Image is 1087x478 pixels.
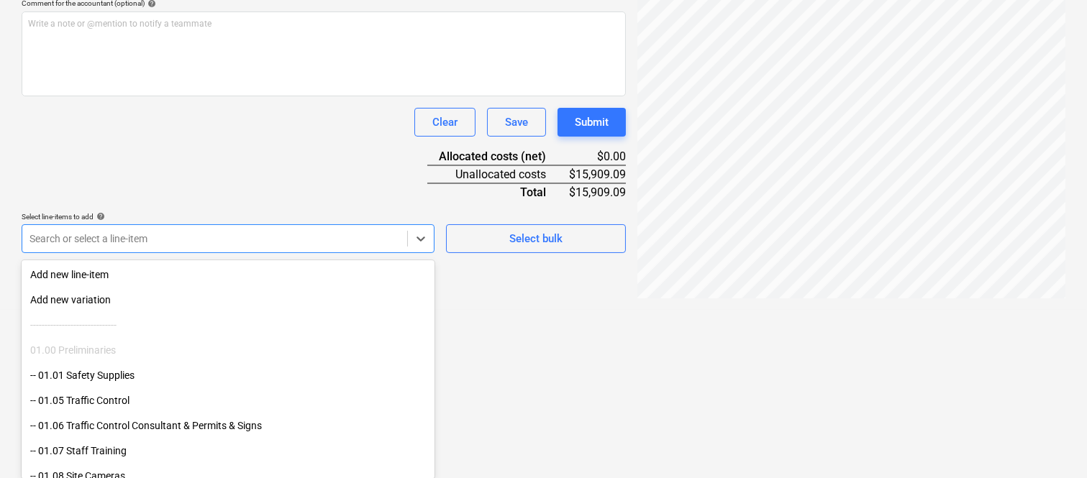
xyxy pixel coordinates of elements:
button: Save [487,108,546,137]
button: Submit [558,108,626,137]
div: -- 01.07 Staff Training [22,439,435,462]
div: -- 01.06 Traffic Control Consultant & Permits & Signs [22,414,435,437]
span: help [94,212,105,221]
div: Submit [575,113,609,132]
div: $15,909.09 [569,183,626,201]
div: $15,909.09 [569,165,626,183]
div: ------------------------------ [22,313,435,336]
div: -- 01.01 Safety Supplies [22,364,435,387]
div: 01.00 Preliminaries [22,339,435,362]
div: -- 01.05 Traffic Control [22,389,435,412]
div: Allocated costs (net) [427,148,569,165]
iframe: Chat Widget [1015,409,1087,478]
div: Add new line-item [22,263,435,286]
div: Total [427,183,569,201]
div: $0.00 [569,148,626,165]
div: Save [505,113,528,132]
button: Select bulk [446,224,626,253]
div: Unallocated costs [427,165,569,183]
div: Select bulk [509,229,563,248]
div: Add new variation [22,288,435,311]
button: Clear [414,108,476,137]
div: Clear [432,113,458,132]
div: Select line-items to add [22,212,435,221]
